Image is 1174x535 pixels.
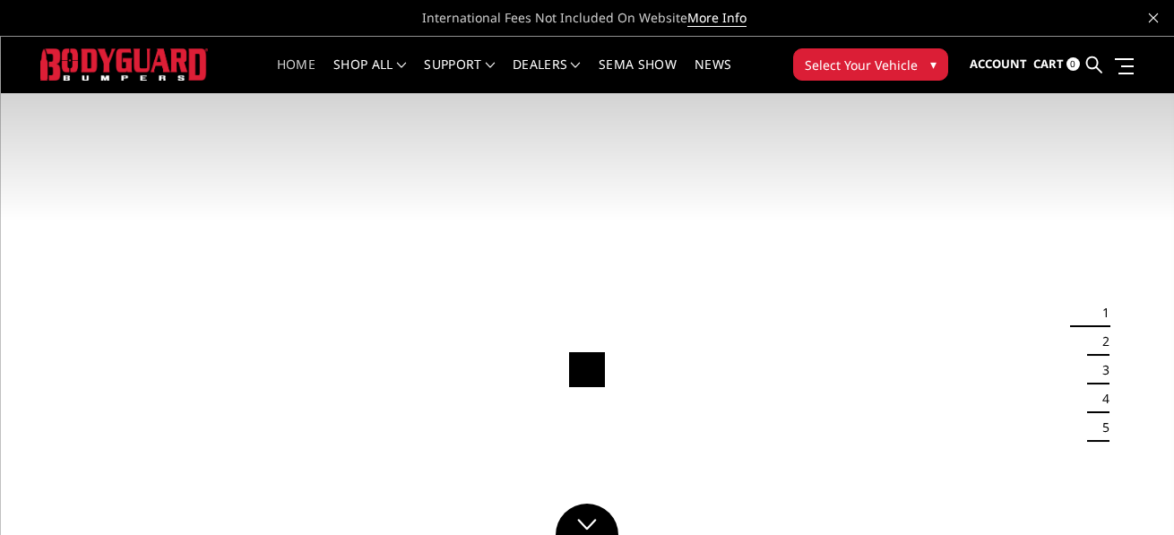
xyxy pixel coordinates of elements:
a: SEMA Show [599,58,677,93]
a: More Info [687,9,747,27]
a: Click to Down [556,504,618,535]
a: Home [277,58,315,93]
img: BODYGUARD BUMPERS [40,48,208,82]
a: Support [424,58,495,93]
a: Cart 0 [1033,40,1080,89]
a: Account [970,40,1027,89]
span: Account [970,56,1027,72]
span: 0 [1066,57,1080,71]
button: 1 of 5 [1092,298,1109,327]
a: shop all [333,58,406,93]
a: News [695,58,731,93]
span: Cart [1033,56,1064,72]
button: 5 of 5 [1092,413,1109,442]
span: ▾ [930,55,937,73]
button: 4 of 5 [1092,384,1109,413]
button: 2 of 5 [1092,327,1109,356]
button: 3 of 5 [1092,356,1109,384]
button: Select Your Vehicle [793,48,948,81]
a: Dealers [513,58,581,93]
span: Select Your Vehicle [805,56,918,74]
